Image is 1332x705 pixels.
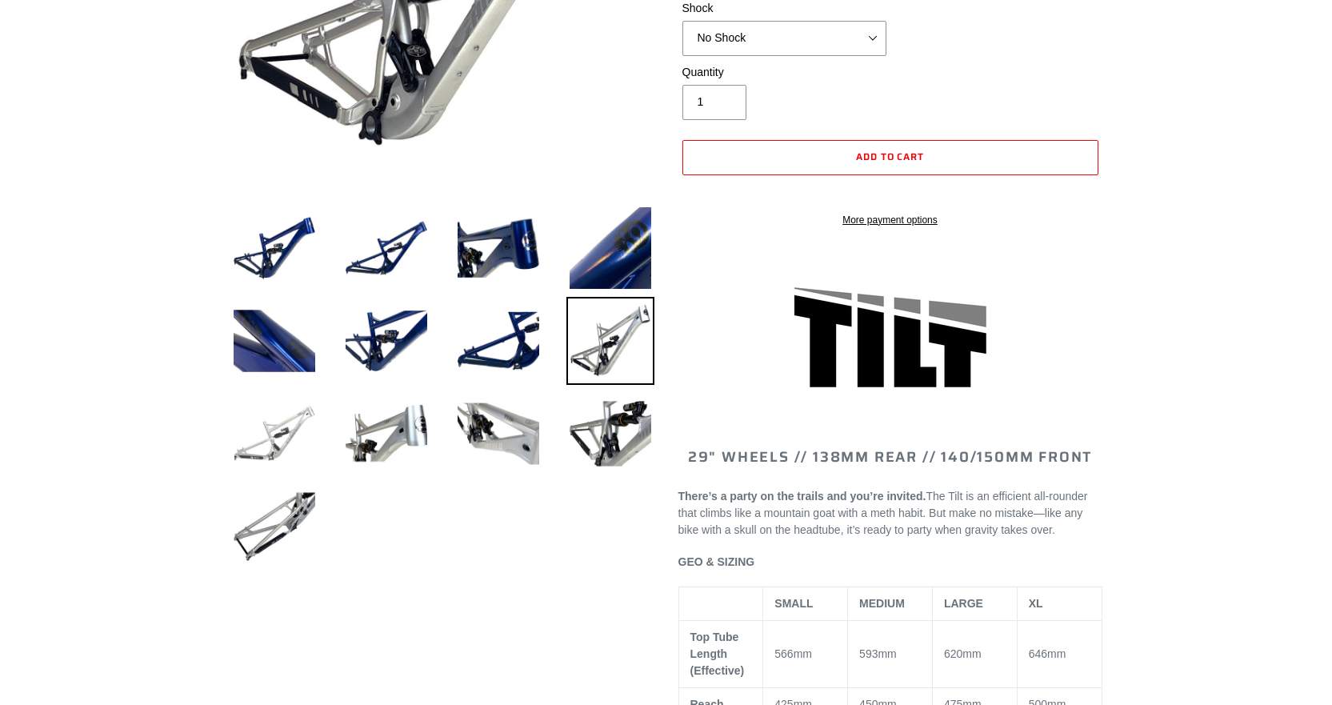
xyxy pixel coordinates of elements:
[944,597,983,610] span: LARGE
[848,620,933,687] td: 593mm
[682,140,1098,175] button: Add to cart
[688,446,1092,468] span: 29" WHEELS // 138mm REAR // 140/150mm FRONT
[678,490,926,503] b: There’s a party on the trails and you’re invited.
[763,620,848,687] td: 566mm
[1029,597,1043,610] span: XL
[566,204,654,292] img: Load image into Gallery viewer, TILT - Frameset
[230,204,318,292] img: Load image into Gallery viewer, TILT - Frameset
[682,213,1098,227] a: More payment options
[342,297,430,385] img: Load image into Gallery viewer, TILT - Frameset
[230,390,318,478] img: Load image into Gallery viewer, TILT - Frameset
[678,555,755,568] span: GEO & SIZING
[454,297,542,385] img: Load image into Gallery viewer, TILT - Frameset
[859,597,905,610] span: MEDIUM
[342,204,430,292] img: Load image into Gallery viewer, TILT - Frameset
[1017,620,1102,687] td: 646mm
[342,390,430,478] img: Load image into Gallery viewer, TILT - Frameset
[454,390,542,478] img: Load image into Gallery viewer, TILT - Frameset
[678,490,1088,536] span: The Tilt is an efficient all-rounder that climbs like a mountain goat with a meth habit. But make...
[690,631,745,677] span: Top Tube Length (Effective)
[454,204,542,292] img: Load image into Gallery viewer, TILT - Frameset
[230,297,318,385] img: Load image into Gallery viewer, TILT - Frameset
[566,390,654,478] img: Load image into Gallery viewer, TILT - Frameset
[932,620,1017,687] td: 620mm
[682,64,886,81] label: Quantity
[774,597,813,610] span: SMALL
[566,297,654,385] img: Load image into Gallery viewer, TILT - Frameset
[856,149,925,164] span: Add to cart
[230,483,318,571] img: Load image into Gallery viewer, TILT - Frameset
